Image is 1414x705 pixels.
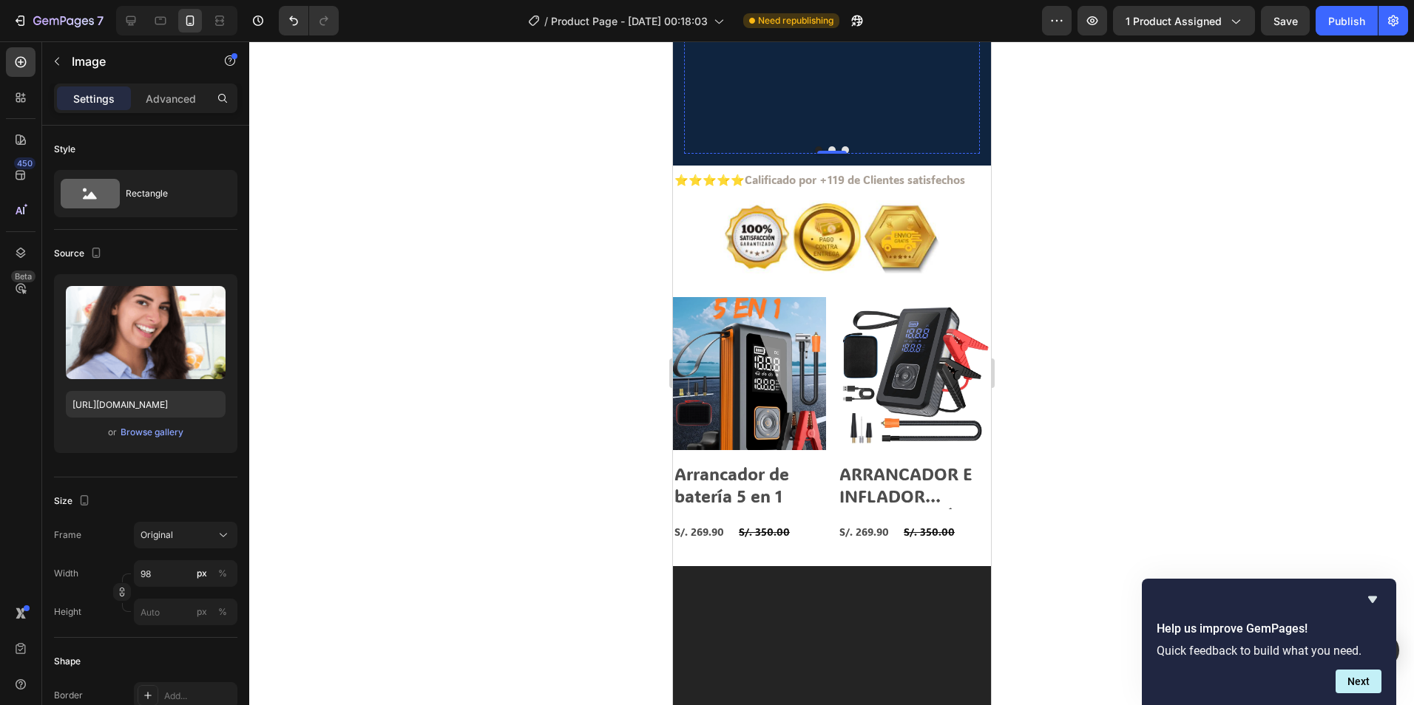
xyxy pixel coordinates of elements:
p: Settings [73,91,115,106]
div: Add... [164,689,234,703]
button: Original [134,522,237,548]
button: % [193,565,211,582]
div: 450 [14,157,35,169]
div: Publish [1328,13,1365,29]
span: / [544,13,548,29]
button: px [214,603,231,621]
label: Frame [54,528,81,542]
div: Beta [11,270,35,282]
h2: Help us improve GemPages! [1157,620,1381,638]
button: Hide survey [1364,590,1381,608]
div: Border [54,689,83,702]
span: or [108,423,117,441]
div: Rectangle [126,177,216,211]
div: Size [54,491,93,511]
button: Next question [1336,670,1381,693]
input: px% [134,560,237,587]
div: Source [54,244,105,264]
span: Need republishing [758,14,833,27]
span: 1 product assigned [1126,13,1222,29]
p: Advanced [146,91,196,106]
span: Product Page - [DATE] 00:18:03 [551,13,708,29]
div: Help us improve GemPages! [1157,590,1381,693]
div: px [197,567,207,580]
div: % [218,605,227,619]
p: Quick feedback to build what you need. [1157,644,1381,658]
div: Style [54,143,75,156]
p: 7 [97,12,104,30]
button: 1 product assigned [1113,6,1255,35]
label: Width [54,567,78,580]
button: % [193,603,211,621]
button: Save [1261,6,1310,35]
button: 7 [6,6,110,35]
div: Undo/Redo [279,6,339,35]
iframe: To enrich screen reader interactions, please activate Accessibility in Grammarly extension settings [673,41,991,705]
img: preview-image [66,286,226,379]
div: px [197,605,207,619]
p: Image [72,52,197,70]
button: Browse gallery [120,425,184,440]
div: Browse gallery [121,426,183,439]
div: % [218,567,227,580]
input: px% [134,599,237,625]
button: px [214,565,231,582]
span: Save [1273,15,1298,27]
span: Original [141,528,173,542]
button: Publish [1316,6,1378,35]
label: Height [54,605,81,619]
div: Shape [54,655,81,668]
input: https://example.com/image.jpg [66,391,226,418]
